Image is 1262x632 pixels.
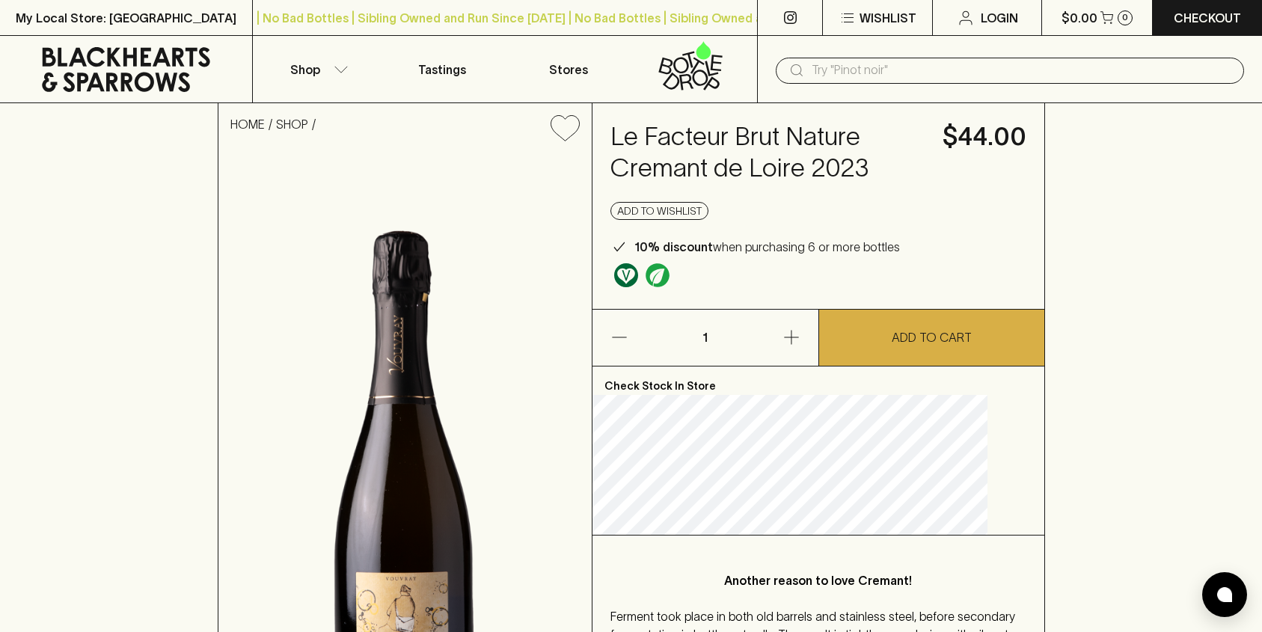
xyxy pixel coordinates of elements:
[290,61,320,79] p: Shop
[16,9,236,27] p: My Local Store: [GEOGRAPHIC_DATA]
[418,61,466,79] p: Tastings
[610,121,925,184] h4: Le Facteur Brut Nature Cremant de Loire 2023
[1174,9,1241,27] p: Checkout
[276,117,308,131] a: SHOP
[549,61,588,79] p: Stores
[812,58,1232,82] input: Try "Pinot noir"
[981,9,1018,27] p: Login
[610,202,708,220] button: Add to wishlist
[943,121,1026,153] h4: $44.00
[634,238,900,256] p: when purchasing 6 or more bottles
[640,571,996,589] p: Another reason to love Cremant!
[642,260,673,291] a: Organic
[545,109,586,147] button: Add to wishlist
[646,263,670,287] img: Organic
[1122,13,1128,22] p: 0
[614,263,638,287] img: Vegan
[1062,9,1097,27] p: $0.00
[1217,587,1232,602] img: bubble-icon
[505,36,631,102] a: Stores
[379,36,505,102] a: Tastings
[819,310,1044,366] button: ADD TO CART
[592,366,1044,395] p: Check Stock In Store
[860,9,916,27] p: Wishlist
[634,240,713,254] b: 10% discount
[610,260,642,291] a: Made without the use of any animal products.
[892,328,972,346] p: ADD TO CART
[687,310,723,366] p: 1
[230,117,265,131] a: HOME
[253,36,379,102] button: Shop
